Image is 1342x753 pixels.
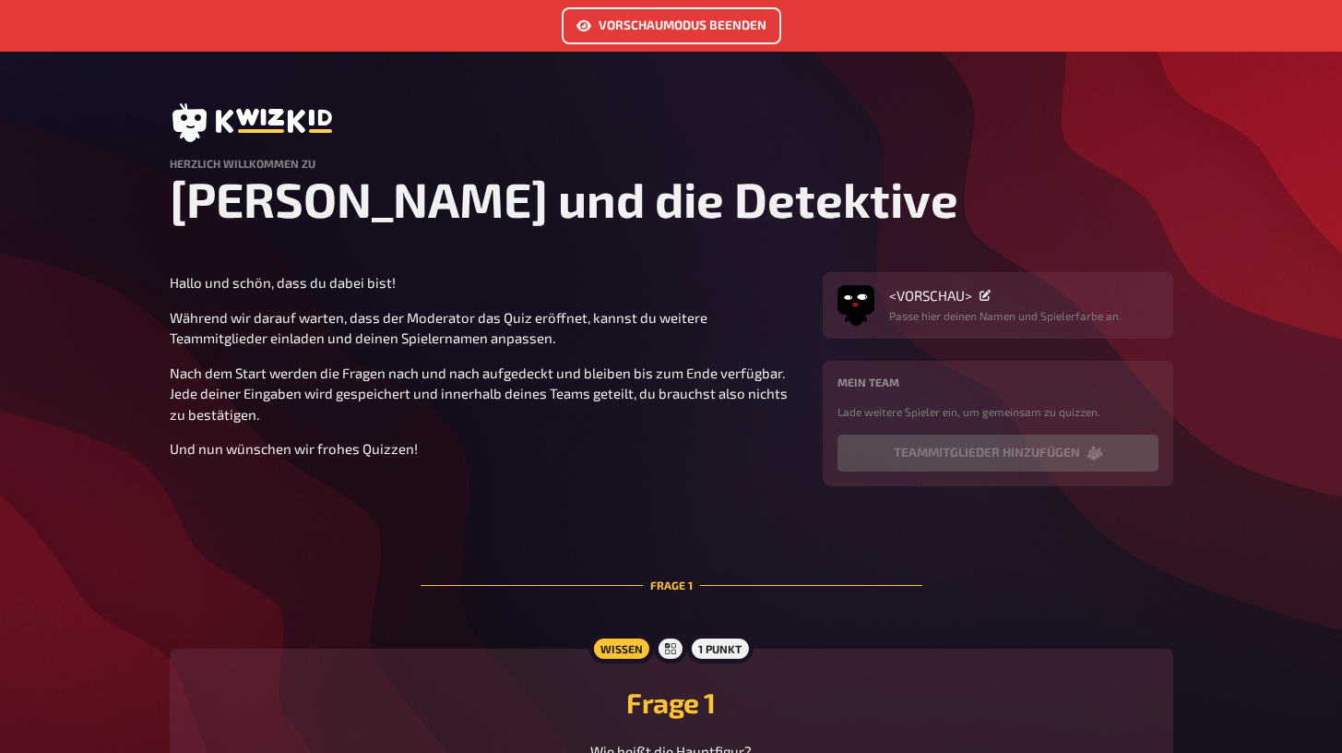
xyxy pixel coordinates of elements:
h2: Frage 1 [192,686,1151,719]
p: Und nun wünschen wir frohes Quizzen! [170,438,801,460]
p: Passe hier deinen Namen und Spielerfarbe an. [889,307,1122,324]
button: Teammitglieder hinzufügen [837,435,1158,472]
a: Vorschaumodus beenden [562,7,781,44]
h4: Herzlich Willkommen zu [170,157,1173,170]
button: Avatar [837,287,874,324]
div: 1 Punkt [687,634,753,663]
div: Frage 1 [421,532,922,638]
img: Avatar [837,281,874,318]
p: Hallo und schön, dass du dabei bist! [170,272,801,293]
p: Lade weitere Spieler ein, um gemeinsam zu quizzen. [837,403,1158,420]
h4: Mein Team [837,376,1158,388]
p: Nach dem Start werden die Fragen nach und nach aufgedeckt und bleiben bis zum Ende verfügbar. Jed... [170,363,801,425]
h1: [PERSON_NAME] und die Detektive [170,170,1173,228]
div: Wissen [588,634,653,663]
p: Während wir darauf warten, dass der Moderator das Quiz eröffnet, kannst du weitere Teammitglieder... [170,307,801,349]
span: <VORSCHAU> [889,287,972,304]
